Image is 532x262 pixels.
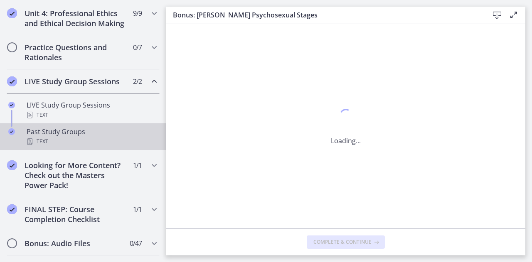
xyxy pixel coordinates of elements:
[27,137,156,147] div: Text
[25,204,126,224] h2: FINAL STEP: Course Completion Checklist
[25,42,126,62] h2: Practice Questions and Rationales
[25,160,126,190] h2: Looking for More Content? Check out the Masters Power Pack!
[7,76,17,86] i: Completed
[331,107,361,126] div: 1
[7,204,17,214] i: Completed
[27,100,156,120] div: LIVE Study Group Sessions
[8,128,15,135] i: Completed
[133,76,142,86] span: 2 / 2
[133,8,142,18] span: 9 / 9
[331,136,361,146] p: Loading...
[313,239,372,245] span: Complete & continue
[7,160,17,170] i: Completed
[25,76,126,86] h2: LIVE Study Group Sessions
[133,160,142,170] span: 1 / 1
[27,127,156,147] div: Past Study Groups
[8,102,15,108] i: Completed
[7,8,17,18] i: Completed
[133,42,142,52] span: 0 / 7
[307,235,385,249] button: Complete & continue
[130,238,142,248] span: 0 / 47
[27,110,156,120] div: Text
[25,238,126,248] h2: Bonus: Audio Files
[25,8,126,28] h2: Unit 4: Professional Ethics and Ethical Decision Making
[173,10,475,20] h3: Bonus: [PERSON_NAME] Psychosexual Stages
[133,204,142,214] span: 1 / 1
